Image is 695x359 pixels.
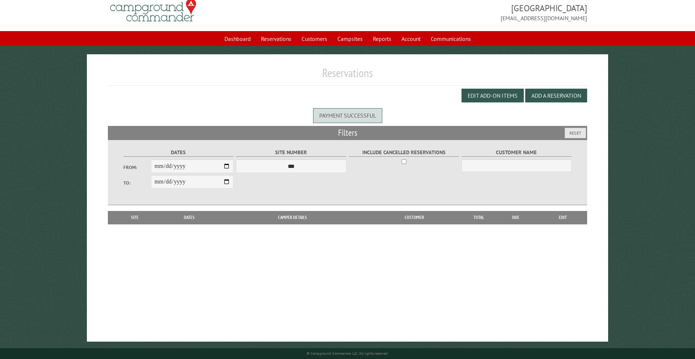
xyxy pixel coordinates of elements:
a: Customers [297,32,332,46]
label: Include Cancelled Reservations [349,148,459,157]
a: Reports [368,32,396,46]
span: [GEOGRAPHIC_DATA] [EMAIL_ADDRESS][DOMAIN_NAME] [347,2,587,22]
button: Add a Reservation [525,89,587,102]
label: Dates [123,148,234,157]
th: Due [493,211,539,224]
label: To: [123,179,151,186]
th: Edit [539,211,587,224]
a: Campsites [333,32,367,46]
a: Communications [426,32,475,46]
small: © Campground Commander LLC. All rights reserved. [307,351,388,356]
th: Customer [365,211,464,224]
label: Customer Name [462,148,572,157]
button: Reset [565,128,586,138]
a: Account [397,32,425,46]
h1: Reservations [108,66,587,86]
a: Dashboard [220,32,255,46]
div: Payment successful [313,108,382,123]
h2: Filters [108,126,587,140]
label: From: [123,164,151,171]
th: Dates [159,211,220,224]
th: Camper Details [220,211,365,224]
label: Site Number [236,148,346,157]
a: Reservations [257,32,296,46]
th: Site [111,211,159,224]
button: Edit Add-on Items [462,89,524,102]
th: Total [464,211,493,224]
